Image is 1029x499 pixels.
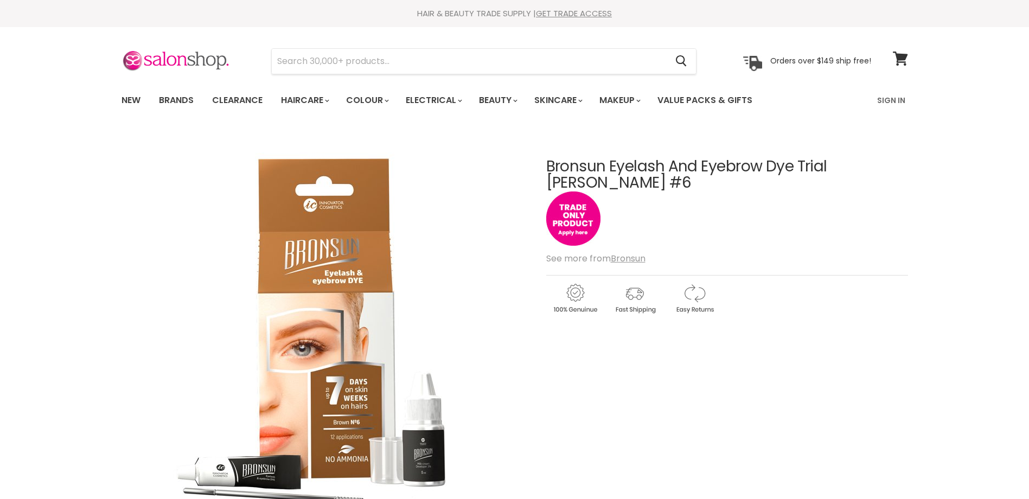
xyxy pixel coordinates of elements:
ul: Main menu [113,85,816,116]
a: Bronsun [611,252,645,265]
a: Brands [151,89,202,112]
img: tradeonly_small.jpg [546,191,600,246]
button: Search [667,49,696,74]
a: Electrical [398,89,469,112]
p: Orders over $149 ship free! [770,56,871,66]
a: Haircare [273,89,336,112]
a: Colour [338,89,395,112]
div: HAIR & BEAUTY TRADE SUPPLY | [108,8,922,19]
a: Beauty [471,89,524,112]
nav: Main [108,85,922,116]
a: Value Packs & Gifts [649,89,760,112]
img: genuine.gif [546,282,604,315]
img: shipping.gif [606,282,663,315]
a: GET TRADE ACCESS [536,8,612,19]
a: Skincare [526,89,589,112]
a: Clearance [204,89,271,112]
h1: Bronsun Eyelash And Eyebrow Dye Trial [PERSON_NAME] #6 [546,158,908,192]
a: Sign In [871,89,912,112]
img: returns.gif [666,282,723,315]
form: Product [271,48,696,74]
a: New [113,89,149,112]
span: See more from [546,252,645,265]
a: Makeup [591,89,647,112]
input: Search [272,49,667,74]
